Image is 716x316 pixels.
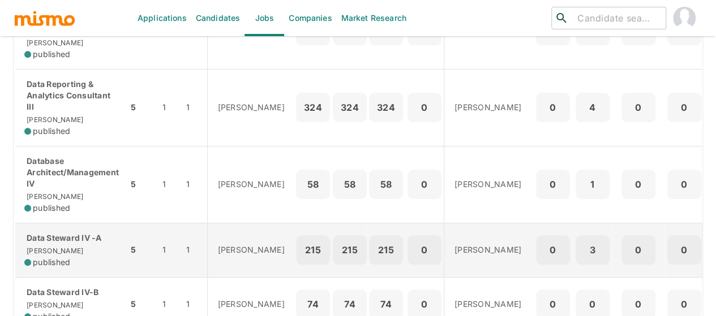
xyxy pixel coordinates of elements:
[128,69,153,146] td: 5
[218,102,288,113] p: [PERSON_NAME]
[374,242,398,258] p: 215
[33,49,70,60] span: published
[183,223,207,277] td: 1
[672,99,697,115] p: 0
[128,223,153,277] td: 5
[541,99,565,115] p: 0
[33,202,70,214] span: published
[24,246,83,255] span: [PERSON_NAME]
[24,287,119,298] p: Data Steward IV-B
[14,10,76,27] img: logo
[183,69,207,146] td: 1
[672,176,697,192] p: 0
[218,298,288,310] p: [PERSON_NAME]
[673,7,696,29] img: Maia Reyes
[455,298,524,310] p: [PERSON_NAME]
[301,296,325,312] p: 74
[24,301,83,309] span: [PERSON_NAME]
[412,99,437,115] p: 0
[337,296,362,312] p: 74
[626,99,651,115] p: 0
[573,10,661,26] input: Candidate search
[24,232,119,244] p: Data Steward IV -A
[374,99,398,115] p: 324
[455,102,524,113] p: [PERSON_NAME]
[33,257,70,268] span: published
[672,296,697,312] p: 0
[153,69,183,146] td: 1
[301,242,325,258] p: 215
[580,176,605,192] p: 1
[374,176,398,192] p: 58
[183,146,207,223] td: 1
[301,176,325,192] p: 58
[672,242,697,258] p: 0
[337,242,362,258] p: 215
[374,296,398,312] p: 74
[337,176,362,192] p: 58
[412,242,437,258] p: 0
[580,99,605,115] p: 4
[153,146,183,223] td: 1
[24,38,83,47] span: [PERSON_NAME]
[301,99,325,115] p: 324
[24,115,83,124] span: [PERSON_NAME]
[412,296,437,312] p: 0
[337,99,362,115] p: 324
[24,79,119,112] p: Data Reporting & Analytics Consultant III
[412,176,437,192] p: 0
[153,223,183,277] td: 1
[24,192,83,201] span: [PERSON_NAME]
[128,146,153,223] td: 5
[626,242,651,258] p: 0
[455,179,524,190] p: [PERSON_NAME]
[580,242,605,258] p: 3
[541,176,565,192] p: 0
[218,244,288,256] p: [PERSON_NAME]
[24,155,119,189] p: Database Architect/Management IV
[541,242,565,258] p: 0
[626,296,651,312] p: 0
[455,244,524,256] p: [PERSON_NAME]
[218,179,288,190] p: [PERSON_NAME]
[626,176,651,192] p: 0
[541,296,565,312] p: 0
[33,125,70,137] span: published
[580,296,605,312] p: 0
